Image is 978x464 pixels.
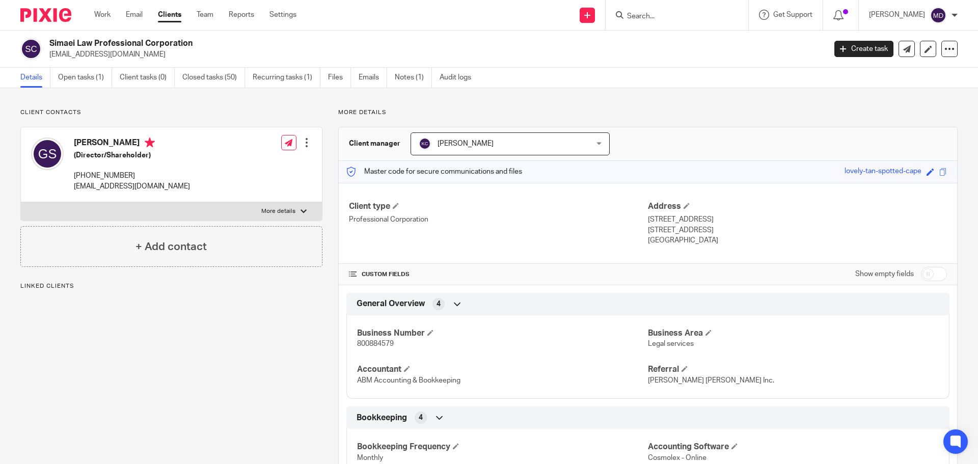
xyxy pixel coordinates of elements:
i: Primary [145,138,155,148]
p: Client contacts [20,108,322,117]
img: Pixie [20,8,71,22]
a: Files [328,68,351,88]
p: Linked clients [20,282,322,290]
span: Monthly [357,454,383,461]
a: Team [197,10,213,20]
span: ABM Accounting & Bookkeeping [357,377,460,384]
p: [GEOGRAPHIC_DATA] [648,235,947,245]
a: Audit logs [440,68,479,88]
p: [PHONE_NUMBER] [74,171,190,181]
img: svg%3E [930,7,946,23]
a: Reports [229,10,254,20]
img: svg%3E [20,38,42,60]
h4: CUSTOM FIELDS [349,270,648,279]
span: [PERSON_NAME] [PERSON_NAME] Inc. [648,377,774,384]
h4: Accountant [357,364,648,375]
span: General Overview [357,298,425,309]
label: Show empty fields [855,269,914,279]
p: Master code for secure communications and files [346,167,522,177]
a: Closed tasks (50) [182,68,245,88]
a: Settings [269,10,296,20]
h4: Business Area [648,328,939,339]
a: Email [126,10,143,20]
h4: Accounting Software [648,442,939,452]
span: 4 [419,413,423,423]
h4: + Add contact [135,239,207,255]
h4: Client type [349,201,648,212]
span: 4 [437,299,441,309]
a: Recurring tasks (1) [253,68,320,88]
h4: [PERSON_NAME] [74,138,190,150]
a: Create task [834,41,893,57]
h2: Simaei Law Professional Corporation [49,38,665,49]
p: [STREET_ADDRESS] [648,214,947,225]
h4: Bookkeeping Frequency [357,442,648,452]
div: lovely-tan-spotted-cape [845,166,921,178]
span: 800884579 [357,340,394,347]
p: [EMAIL_ADDRESS][DOMAIN_NAME] [74,181,190,192]
span: Legal services [648,340,694,347]
a: Work [94,10,111,20]
h4: Address [648,201,947,212]
h4: Business Number [357,328,648,339]
p: [PERSON_NAME] [869,10,925,20]
a: Clients [158,10,181,20]
p: [STREET_ADDRESS] [648,225,947,235]
p: More details [338,108,958,117]
p: Professional Corporation [349,214,648,225]
h5: (Director/Shareholder) [74,150,190,160]
a: Emails [359,68,387,88]
span: Cosmolex - Online [648,454,707,461]
p: More details [261,207,295,215]
input: Search [626,12,718,21]
a: Open tasks (1) [58,68,112,88]
a: Client tasks (0) [120,68,175,88]
span: Get Support [773,11,812,18]
a: Notes (1) [395,68,432,88]
span: Bookkeeping [357,413,407,423]
a: Details [20,68,50,88]
p: [EMAIL_ADDRESS][DOMAIN_NAME] [49,49,819,60]
h3: Client manager [349,139,400,149]
span: [PERSON_NAME] [438,140,494,147]
h4: Referral [648,364,939,375]
img: svg%3E [419,138,431,150]
img: svg%3E [31,138,64,170]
